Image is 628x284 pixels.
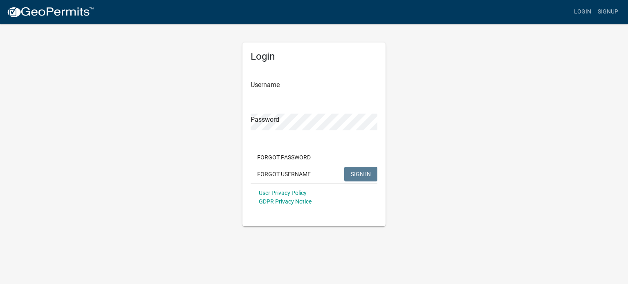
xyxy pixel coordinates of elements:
a: GDPR Privacy Notice [259,198,312,205]
button: Forgot Password [251,150,317,165]
span: SIGN IN [351,170,371,177]
a: User Privacy Policy [259,190,307,196]
button: Forgot Username [251,167,317,181]
a: Signup [594,4,621,20]
button: SIGN IN [344,167,377,181]
h5: Login [251,51,377,63]
a: Login [571,4,594,20]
